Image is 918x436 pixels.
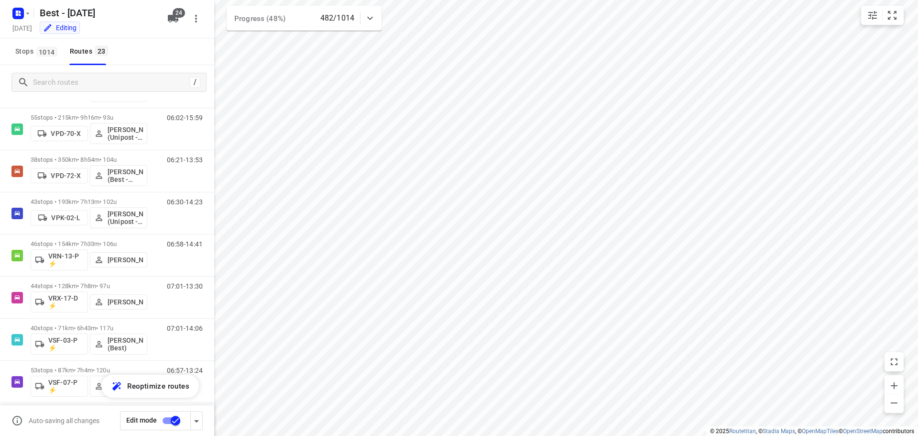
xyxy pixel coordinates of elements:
span: 1014 [36,47,57,56]
p: 06:30-14:23 [167,198,203,206]
a: Stadia Maps [763,428,795,435]
p: 06:57-13:24 [167,367,203,374]
div: / [190,77,200,88]
button: [PERSON_NAME] (ZZP - Best) [90,376,147,397]
button: VSF-07-P ⚡ [31,376,88,397]
p: VSF-07-P ⚡ [48,379,84,394]
button: [PERSON_NAME] (Unipost - Best - ZZP) [90,123,147,144]
h5: Rename [36,5,160,21]
p: 07:01-14:06 [167,324,203,332]
button: VSF-03-P ⚡ [31,334,88,355]
button: Fit zoom [883,6,902,25]
a: OpenMapTiles [802,428,839,435]
p: 482/1014 [320,12,354,24]
p: 43 stops • 193km • 7h13m • 102u [31,198,147,205]
a: Routetitan [729,428,756,435]
span: Reoptimize routes [127,380,189,392]
p: 07:01-13:30 [167,282,203,290]
button: [PERSON_NAME] [90,294,147,310]
p: VRN-13-P ⚡ [48,252,84,268]
p: [PERSON_NAME] (Best - ZZP) [108,168,143,183]
p: VPD-72-X [51,172,81,179]
div: Driver app settings [191,414,202,426]
p: VPD-70-X [51,130,81,137]
span: Edit mode [126,416,157,424]
a: OpenStreetMap [843,428,883,435]
p: [PERSON_NAME] [108,256,143,264]
span: 24 [173,8,185,18]
span: 23 [95,46,108,56]
button: More [186,9,206,28]
button: VPD-72-X [31,168,88,183]
p: VRX-17-D ⚡ [48,294,84,310]
button: Map settings [863,6,882,25]
p: 06:21-13:53 [167,156,203,164]
p: 46 stops • 154km • 7h33m • 106u [31,240,147,247]
button: VPD-70-X [31,126,88,141]
div: Progress (48%)482/1014 [227,6,382,31]
p: 06:02-15:59 [167,114,203,122]
p: [PERSON_NAME] (Unipost - Best - ZZP) [108,126,143,141]
p: [PERSON_NAME] [108,298,143,306]
p: Auto-saving all changes [29,417,99,425]
h5: Project date [9,22,36,34]
button: [PERSON_NAME] (Best - ZZP) [90,165,147,186]
p: 06:58-14:41 [167,240,203,248]
p: 55 stops • 215km • 9h16m • 93u [31,114,147,121]
p: 40 stops • 71km • 6h43m • 117u [31,324,147,332]
span: Progress (48%) [234,14,285,23]
button: [PERSON_NAME] [90,252,147,268]
p: 44 stops • 128km • 7h8m • 97u [31,282,147,290]
button: [PERSON_NAME] (Unipost - Best - ZZP) [90,207,147,228]
button: VPK-02-L [31,210,88,225]
input: Search routes [33,75,190,90]
button: Reoptimize routes [101,375,199,398]
p: 53 stops • 87km • 7h4m • 120u [31,367,147,374]
div: small contained button group [861,6,904,25]
p: VSF-03-P ⚡ [48,336,84,352]
button: 24 [164,9,183,28]
p: [PERSON_NAME] (Best) [108,336,143,352]
button: VRN-13-P ⚡ [31,249,88,270]
button: [PERSON_NAME] (Best) [90,334,147,355]
div: You are currently in edit mode. [43,23,76,33]
button: VRX-17-D ⚡ [31,291,88,313]
p: [PERSON_NAME] (Unipost - Best - ZZP) [108,210,143,225]
p: VPK-02-L [51,214,80,222]
li: © 2025 , © , © © contributors [710,428,914,435]
span: Stops [15,45,60,57]
p: 38 stops • 350km • 8h54m • 104u [31,156,147,163]
div: Routes [70,45,111,57]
